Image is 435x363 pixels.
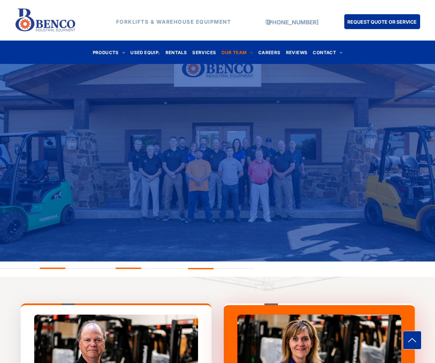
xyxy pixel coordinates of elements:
[347,16,417,28] span: REQUEST QUOTE OR SERVICE
[344,14,420,29] a: REQUEST QUOTE OR SERVICE
[128,48,162,57] a: USED EQUIP.
[219,48,256,57] a: OUR TEAM
[266,19,319,26] a: [PHONE_NUMBER]
[310,48,345,57] a: CONTACT
[116,19,231,25] strong: FORKLIFTS & WAREHOUSE EQUIPMENT
[283,48,310,57] a: REVIEWS
[256,48,283,57] a: CAREERS
[190,48,219,57] a: SERVICES
[90,48,128,57] a: PRODUCTS
[163,48,190,57] a: RENTALS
